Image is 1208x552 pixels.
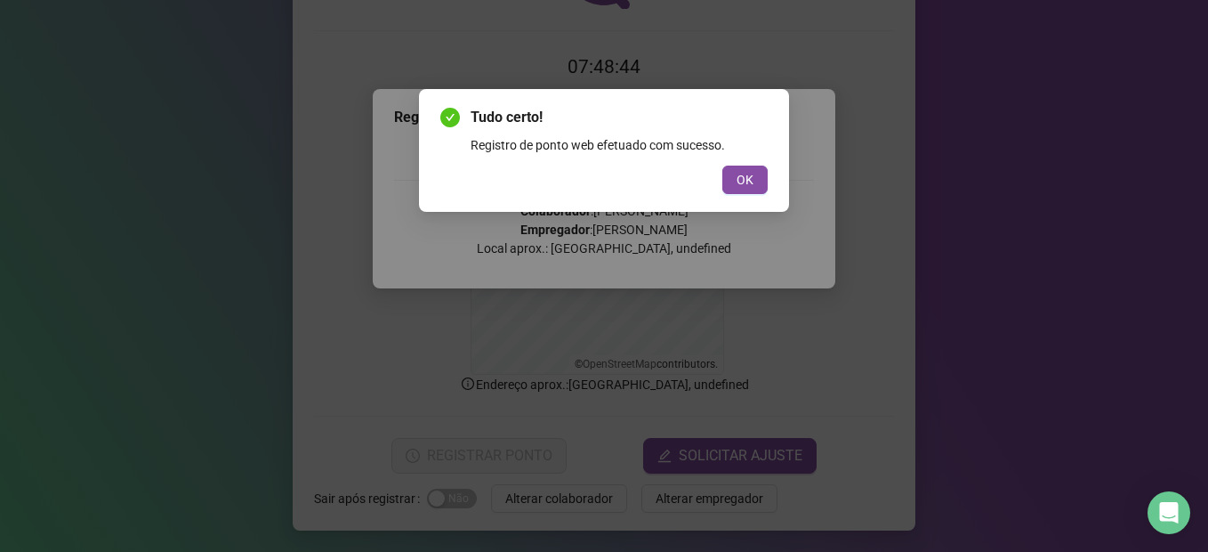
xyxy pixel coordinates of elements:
span: check-circle [440,108,460,127]
span: Tudo certo! [471,107,768,128]
span: OK [737,170,753,190]
div: Open Intercom Messenger [1148,491,1190,534]
button: OK [722,166,768,194]
div: Registro de ponto web efetuado com sucesso. [471,135,768,155]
